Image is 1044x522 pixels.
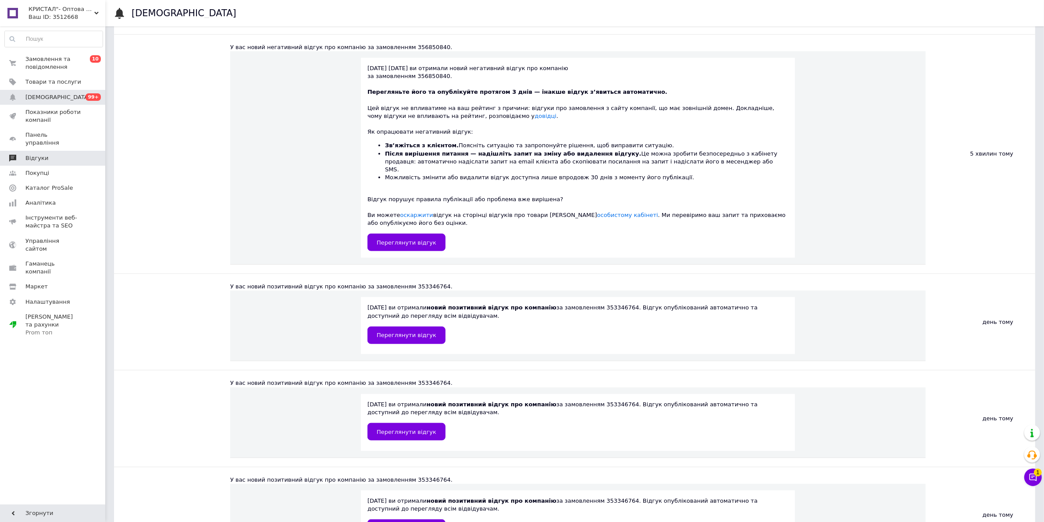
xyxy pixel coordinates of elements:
span: Відгуки [25,154,48,162]
div: 5 хвилин тому [926,35,1035,274]
b: новий позитивний відгук про компанію [427,304,556,311]
div: [DATE] ви отримали за замовленням 353346764. Відгук опублікований автоматично та доступний до пер... [367,401,788,440]
span: 10 [90,55,101,63]
h1: [DEMOGRAPHIC_DATA] [132,8,236,18]
b: новий позитивний відгук про компанію [427,497,556,504]
span: Переглянути відгук [377,239,436,246]
span: Аналітика [25,199,56,207]
li: Можливість змінити або видалити відгук доступна лише впродовж 30 днів з моменту його публікації. [385,174,788,181]
span: 1 [1034,467,1042,475]
div: [DATE] [DATE] ви отримали новий негативний відгук про компанію за замовленням 356850840. [367,64,788,252]
div: Ваш ID: 3512668 [29,13,105,21]
a: особистому кабінеті [597,212,658,218]
span: Інструменти веб-майстра та SEO [25,214,81,230]
span: Показники роботи компанії [25,108,81,124]
b: новий позитивний відгук про компанію [427,401,556,408]
a: довідці [534,113,556,119]
div: У вас новий негативний відгук про компанію за замовленням 356850840. [230,43,926,51]
b: Зв’яжіться з клієнтом. [385,142,459,149]
a: Переглянути відгук [367,423,445,440]
span: КРИСТАЛ"- Оптова та розрібна торгівля одноразовим посудом,товарами санітарно-побутового призначення [29,5,94,13]
b: Після вирішення питання — надішліть запит на зміну або видалення відгуку. [385,150,641,157]
div: У вас новий позитивний відгук про компанію за замовленням 353346764. [230,476,926,484]
button: Чат з покупцем1 [1024,469,1042,486]
span: Панель управління [25,131,81,147]
span: Замовлення та повідомлення [25,55,81,71]
div: Prom топ [25,329,81,337]
li: Поясніть ситуацію та запропонуйте рішення, щоб виправити ситуацію. [385,142,788,149]
div: Цей відгук не впливатиме на ваш рейтинг з причини: відгуки про замовлення з сайту компанії, що ма... [367,104,788,227]
span: Каталог ProSale [25,184,73,192]
div: У вас новий позитивний відгук про компанію за замовленням 353346764. [230,379,926,387]
span: Покупці [25,169,49,177]
div: день тому [926,370,1035,466]
a: Переглянути відгук [367,234,445,251]
span: Гаманець компанії [25,260,81,276]
li: Це можна зробити безпосередньо з кабінету продавця: автоматично надіслати запит на email клієнта ... [385,150,788,174]
b: Перегляньте його та опублікуйте протягом 3 днів — інакше відгук з’явиться автоматично. [367,89,667,95]
span: Маркет [25,283,48,291]
div: день тому [926,274,1035,370]
span: Переглянути відгук [377,429,436,435]
input: Пошук [5,31,103,47]
a: оскаржити [400,212,433,218]
span: [PERSON_NAME] та рахунки [25,313,81,337]
span: Товари та послуги [25,78,81,86]
span: Управління сайтом [25,237,81,253]
span: 99+ [86,93,101,101]
a: Переглянути відгук [367,327,445,344]
span: Налаштування [25,298,70,306]
div: [DATE] ви отримали за замовленням 353346764. Відгук опублікований автоматично та доступний до пер... [367,304,788,344]
span: [DEMOGRAPHIC_DATA] [25,93,90,101]
div: У вас новий позитивний відгук про компанію за замовленням 353346764. [230,283,926,291]
span: Переглянути відгук [377,332,436,338]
